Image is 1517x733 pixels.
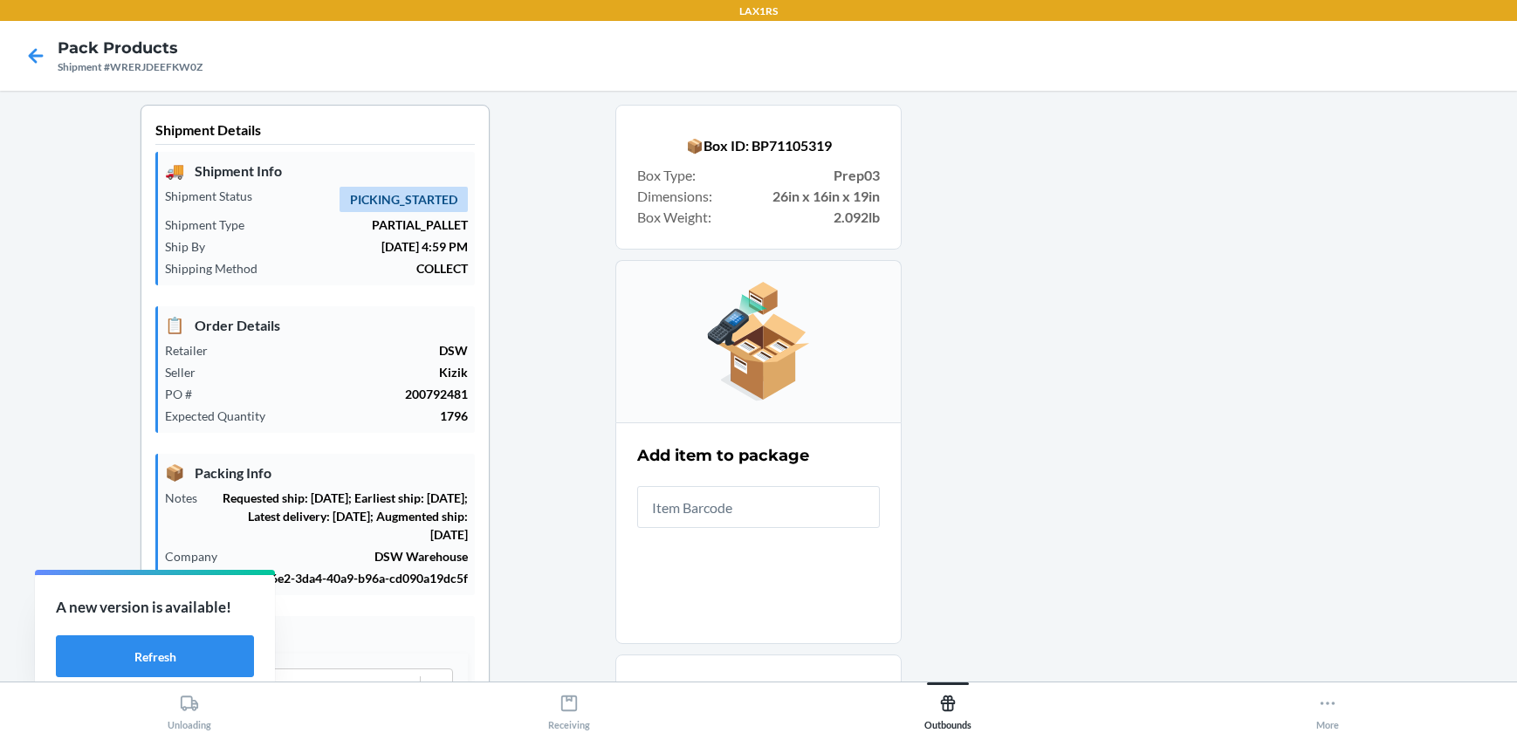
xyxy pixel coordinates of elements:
[637,186,712,207] span: Dimensions :
[834,207,880,228] strong: 2.092lb
[165,159,468,182] p: Shipment Info
[637,207,711,228] span: Box Weight :
[924,687,971,730] div: Outbounds
[637,135,880,156] p: 📦 Box ID: BP71105319
[165,159,184,182] span: 🚚
[714,678,722,695] b: 0
[211,489,468,544] p: Requested ship: [DATE]; Earliest ship: [DATE]; Latest delivery: [DATE]; Augmented ship: [DATE]
[231,547,468,565] p: DSW Warehouse
[380,682,759,730] button: Receiving
[165,187,266,205] p: Shipment Status
[165,313,184,337] span: 📋
[165,216,258,234] p: Shipment Type
[56,635,254,677] button: Refresh
[165,461,184,484] span: 📦
[165,341,222,360] p: Retailer
[165,313,468,337] p: Order Details
[56,596,254,619] p: A new version is available!
[165,259,271,277] p: Shipping Method
[232,569,468,587] p: d007b6e2-3da4-40a9-b96a-cd090a19dc5f
[1316,687,1339,730] div: More
[155,120,475,145] p: Shipment Details
[834,165,880,186] strong: Prep03
[637,165,696,186] span: Box Type :
[209,363,468,381] p: Kizik
[772,186,880,207] strong: 26in x 16in x 19in
[637,486,880,528] input: Item Barcode
[219,237,468,256] p: [DATE] 4:59 PM
[637,444,809,467] h2: Add item to package
[165,489,211,507] p: Notes
[222,341,468,360] p: DSW
[637,676,880,697] p: Units added:
[279,407,468,425] p: 1796
[165,237,219,256] p: Ship By
[165,623,468,647] p: Tags
[258,216,468,234] p: PARTIAL_PALLET
[739,3,778,19] p: LAX1RS
[165,385,206,403] p: PO #
[165,547,231,565] p: Company
[58,37,202,59] h4: Pack Products
[165,363,209,381] p: Seller
[206,385,468,403] p: 200792481
[758,682,1138,730] button: Outbounds
[165,461,468,484] p: Packing Info
[165,407,279,425] p: Expected Quantity
[340,187,468,212] span: PICKING_STARTED
[58,59,202,75] div: Shipment #WRERJDEEFKW0Z
[271,259,468,277] p: COLLECT
[548,687,590,730] div: Receiving
[168,687,211,730] div: Unloading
